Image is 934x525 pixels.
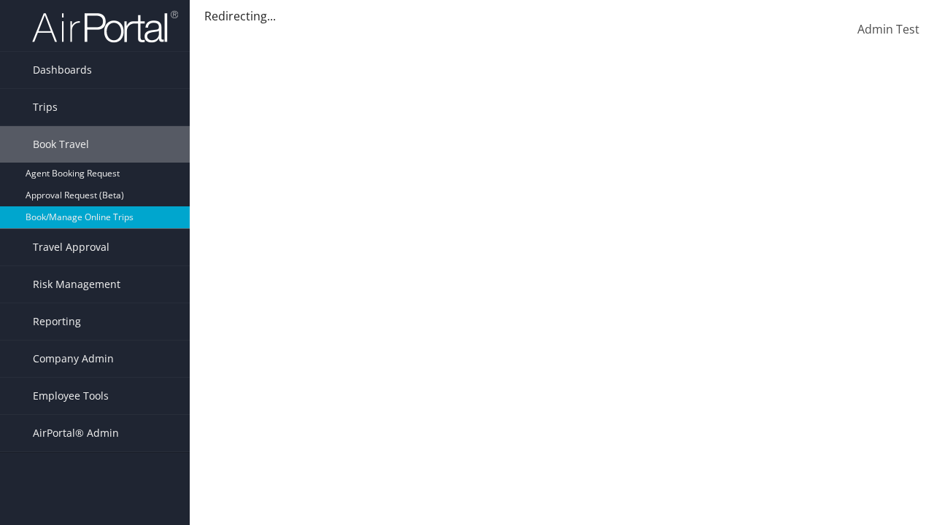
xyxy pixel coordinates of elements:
img: airportal-logo.png [32,9,178,44]
span: Employee Tools [33,378,109,414]
span: Travel Approval [33,229,109,265]
span: Trips [33,89,58,125]
span: Risk Management [33,266,120,303]
span: AirPortal® Admin [33,415,119,451]
span: Dashboards [33,52,92,88]
div: Redirecting... [204,7,919,25]
a: Admin Test [857,7,919,52]
span: Company Admin [33,341,114,377]
span: Admin Test [857,21,919,37]
span: Reporting [33,303,81,340]
span: Book Travel [33,126,89,163]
